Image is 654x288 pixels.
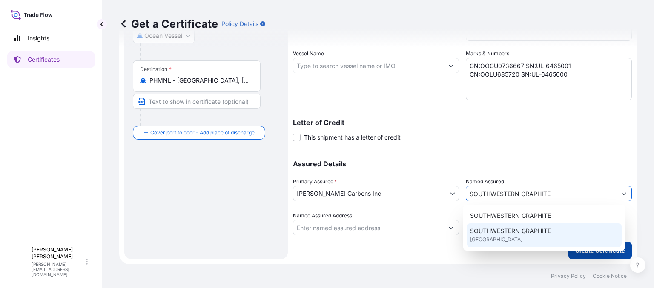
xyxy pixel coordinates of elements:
span: Cover port to door - Add place of discharge [150,128,255,137]
p: Cookie Notice [593,273,627,279]
p: Certificates [28,55,60,64]
label: Named Assured Address [293,211,352,220]
p: Assured Details [293,160,632,167]
p: Privacy Policy [551,273,586,279]
div: Suggestions [467,208,622,247]
button: Show suggestions [443,220,459,235]
input: Text to appear on certificate [133,94,261,109]
p: Policy Details [221,20,258,28]
span: SOUTHWESTERN GRAPHITE [470,227,551,235]
p: [PERSON_NAME][EMAIL_ADDRESS][DOMAIN_NAME] [32,262,84,277]
span: [GEOGRAPHIC_DATA] [470,235,522,244]
button: Show suggestions [443,58,459,73]
p: Create Certificate [575,246,625,255]
p: Get a Certificate [119,17,218,31]
input: Named Assured Address [293,220,443,235]
div: Destination [140,66,172,73]
span: [PERSON_NAME] Carbons Inc [297,189,381,198]
span: This shipment has a letter of credit [304,133,401,142]
input: Destination [149,76,250,85]
p: Insights [28,34,49,43]
span: A [17,257,22,266]
input: Assured Name [466,186,616,201]
button: Show suggestions [616,186,631,201]
label: Vessel Name [293,49,324,58]
span: SOUTHWESTERN GRAPHITE [470,211,551,220]
span: Primary Assured [293,177,337,186]
p: [PERSON_NAME] [PERSON_NAME] [32,246,84,260]
input: Type to search vessel name or IMO [293,58,443,73]
label: Named Assured [466,177,504,186]
p: Letter of Credit [293,119,632,126]
label: Marks & Numbers [466,49,509,58]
